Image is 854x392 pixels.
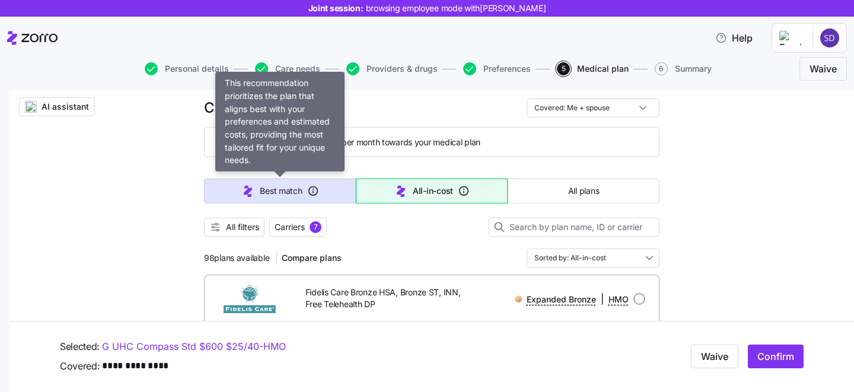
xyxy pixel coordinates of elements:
[275,65,320,73] span: Care needs
[204,218,265,237] button: All filters
[275,221,305,233] span: Carriers
[204,252,269,264] span: 98 plans available
[255,62,320,75] button: Care needs
[60,359,100,374] span: Covered:
[60,340,100,355] span: Selected:
[305,286,464,311] span: Fidelis Care Bronze HSA, Bronze ST, INN, Free Telehealth DP
[489,218,659,237] input: Search by plan name, ID or carrier
[308,2,546,14] span: Joint session:
[557,62,570,75] span: 5
[701,350,728,364] span: Waive
[463,62,531,75] button: Preferences
[461,62,531,75] a: Preferences
[715,31,753,45] span: Help
[366,2,546,14] span: browsing employee mode with [PERSON_NAME]
[810,62,837,76] span: Waive
[557,62,629,75] button: 5Medical plan
[19,97,95,116] button: AI assistant
[277,248,346,267] button: Compare plans
[706,26,762,50] button: Help
[282,252,342,264] span: Compare plans
[748,345,804,369] button: Confirm
[608,294,629,305] span: HMO
[691,345,738,369] button: Waive
[515,292,629,307] div: |
[820,28,839,47] img: 297bccb944049a049afeaf12b70407e1
[102,340,286,355] a: G UHC Compass Std $600 $25/40-HMO
[142,62,229,75] a: Personal details
[568,185,599,197] span: All plans
[367,65,438,73] span: Providers & drugs
[527,248,659,267] input: Order by dropdown
[269,218,327,237] button: Carriers7
[145,62,229,75] button: Personal details
[213,285,286,313] img: Fidelis Care
[655,62,668,75] span: 6
[344,62,438,75] a: Providers & drugs
[318,136,339,148] span: $500
[799,57,847,81] button: Waive
[310,221,321,233] div: 7
[413,185,453,197] span: All-in-cost
[42,101,89,113] span: AI assistant
[675,65,712,73] span: Summary
[483,65,531,73] span: Preferences
[226,221,259,233] span: All filters
[204,98,319,117] h1: Choose your plan
[165,65,229,73] span: Personal details
[260,185,302,197] span: Best match
[757,350,794,364] span: Confirm
[555,62,629,75] a: 5Medical plan
[655,62,712,75] button: 6Summary
[253,62,320,75] a: Care needs
[779,31,803,45] img: Employer logo
[527,294,596,305] span: Expanded Bronze
[346,62,438,75] button: Providers & drugs
[25,101,37,113] img: ai-icon.png
[577,65,629,73] span: Medical plan
[239,136,480,148] span: Lumos is contributing per month towards your medical plan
